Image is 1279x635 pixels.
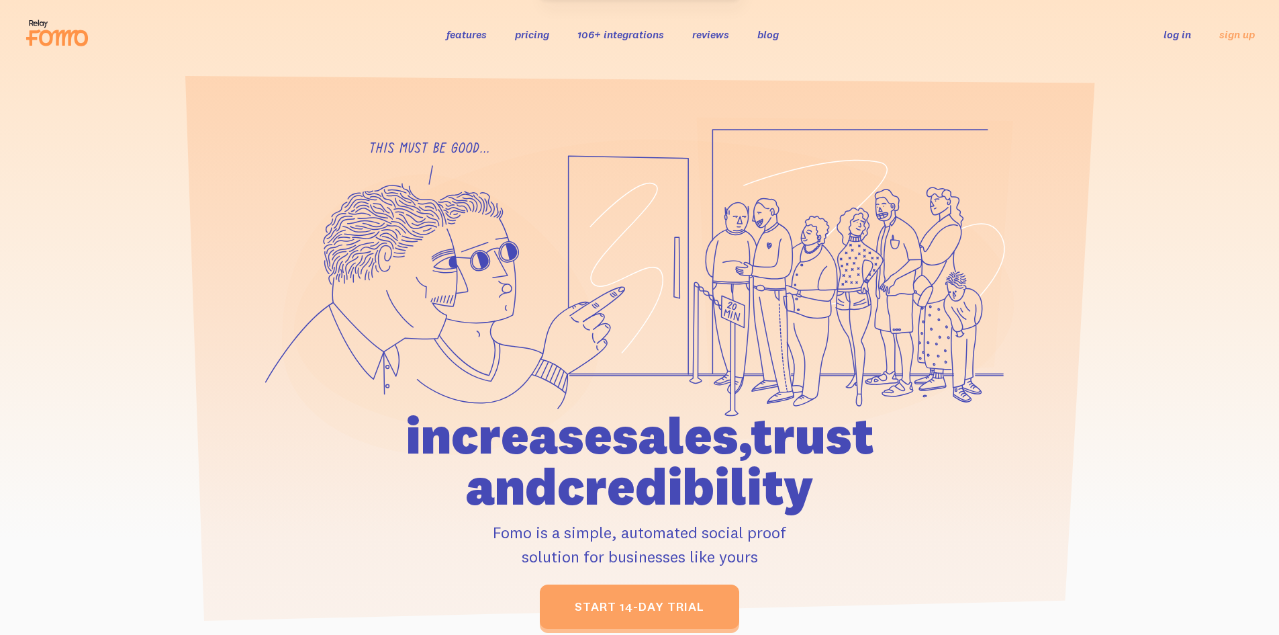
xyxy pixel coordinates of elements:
[757,28,779,41] a: blog
[329,520,951,568] p: Fomo is a simple, automated social proof solution for businesses like yours
[446,28,487,41] a: features
[577,28,664,41] a: 106+ integrations
[692,28,729,41] a: reviews
[1219,28,1255,42] a: sign up
[540,585,739,629] a: start 14-day trial
[1164,28,1191,41] a: log in
[515,28,549,41] a: pricing
[329,410,951,512] h1: increase sales, trust and credibility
